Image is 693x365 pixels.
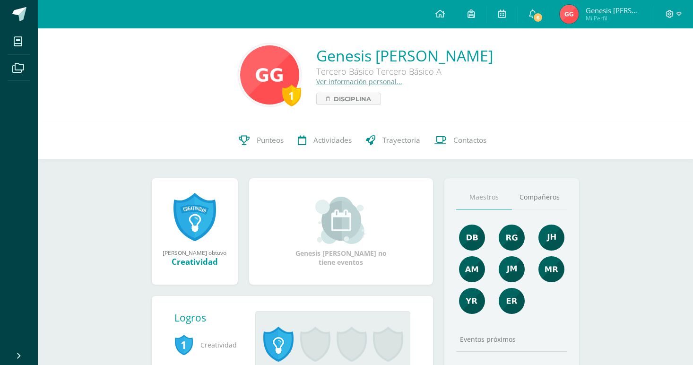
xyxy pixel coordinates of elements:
span: Mi Perfil [586,14,642,22]
span: Creatividad [174,332,241,358]
a: Punteos [232,122,291,159]
img: c8ce501b50aba4663d5e9c1ec6345694.png [499,225,525,251]
img: event_small.png [315,197,367,244]
span: Punteos [257,135,284,145]
img: 6ee8f939e44d4507d8a11da0a8fde545.png [499,288,525,314]
span: Actividades [313,135,352,145]
span: 1 [174,334,193,356]
a: Maestros [456,185,512,209]
img: de7dd2f323d4d3ceecd6bfa9930379e0.png [538,256,564,282]
div: [PERSON_NAME] obtuvo [161,249,228,256]
a: Compañeros [512,185,568,209]
a: Ver información personal... [316,77,402,86]
img: 354ebfaae4c57b75ed2f639080a6856a.png [240,45,299,104]
a: Actividades [291,122,359,159]
img: 3dbe72ed89aa2680497b9915784f2ba9.png [538,225,564,251]
a: Disciplina [316,93,381,105]
span: Genesis [PERSON_NAME] [586,6,642,15]
div: Logros [174,311,248,324]
div: 1 [282,85,301,106]
div: Tercero Básico Tercero Básico A [316,66,493,77]
span: Trayectoria [382,135,420,145]
span: Contactos [453,135,486,145]
div: Creatividad [161,256,228,267]
div: Genesis [PERSON_NAME] no tiene eventos [294,197,388,267]
a: Genesis [PERSON_NAME] [316,45,493,66]
img: 92e8b7530cfa383477e969a429d96048.png [459,225,485,251]
a: Contactos [427,122,494,159]
img: a8d6c63c82814f34eb5d371db32433ce.png [459,288,485,314]
span: Disciplina [334,93,371,104]
img: b7c5ef9c2366ee6e8e33a2b1ce8f818e.png [459,256,485,282]
span: 6 [533,12,543,23]
img: b26d26339415fef33be69fb96098ffe7.png [560,5,579,24]
img: d63573055912b670afbd603c8ed2a4ef.png [499,256,525,282]
div: Eventos próximos [456,335,568,344]
a: Trayectoria [359,122,427,159]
